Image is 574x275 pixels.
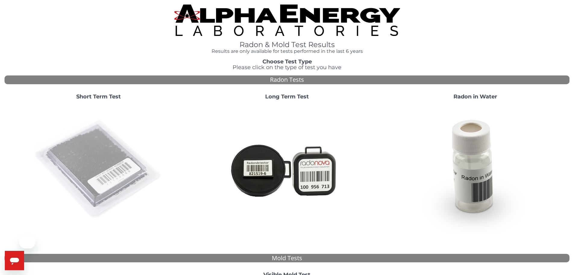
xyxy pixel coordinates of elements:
img: ShortTerm.jpg [34,105,163,235]
h1: Radon & Mold Test Results [174,41,400,49]
h4: Results are only available for tests performed in the last 6 years [174,49,400,54]
img: RadoninWater.jpg [410,105,540,235]
div: Mold Tests [5,254,569,263]
strong: Choose Test Type [262,58,312,65]
strong: Long Term Test [265,93,309,100]
div: Radon Tests [5,75,569,84]
img: Radtrak2vsRadtrak3.jpg [222,105,352,235]
img: TightCrop.jpg [174,5,400,36]
span: Please click on the type of test you have [233,64,341,71]
iframe: Button to launch messaging window [5,251,24,270]
strong: Short Term Test [76,93,121,100]
iframe: Message from company [19,235,35,248]
strong: Radon in Water [453,93,497,100]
